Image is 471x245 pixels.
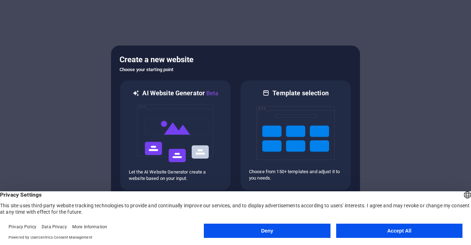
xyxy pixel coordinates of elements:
h5: Create a new website [120,54,351,65]
p: Let the AI Website Generator create a website based on your input. [129,169,222,182]
div: AI Website GeneratorBetaaiLet the AI Website Generator create a website based on your input. [120,80,231,191]
div: Template selectionChoose from 150+ templates and adjust it to you needs. [240,80,351,191]
p: Choose from 150+ templates and adjust it to you needs. [249,169,342,181]
h6: AI Website Generator [142,89,218,98]
img: ai [136,98,215,169]
span: Beta [205,90,218,97]
h6: Template selection [272,89,328,97]
h6: Choose your starting point [120,65,351,74]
